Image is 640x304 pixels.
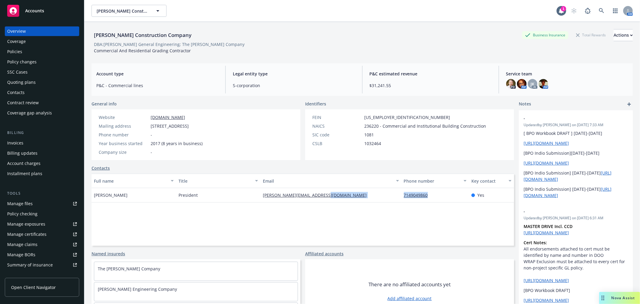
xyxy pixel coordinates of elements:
[151,114,185,120] a: [DOMAIN_NAME]
[99,132,148,138] div: Phone number
[94,48,191,53] span: Commercial And Residential Grading Contractor
[263,192,371,198] a: [PERSON_NAME][EMAIL_ADDRESS][DOMAIN_NAME]
[524,186,628,199] p: [BPO Indio Submission] [DATE]-[DATE]
[5,2,79,19] a: Accounts
[524,160,569,166] a: [URL][DOMAIN_NAME]
[524,278,569,283] a: [URL][DOMAIN_NAME]
[368,281,451,288] span: There are no affiliated accounts yet
[561,6,566,11] div: 1
[98,266,160,272] a: The [PERSON_NAME] Company
[524,115,612,121] span: -
[94,192,128,198] span: [PERSON_NAME]
[92,101,117,107] span: General info
[5,219,79,229] a: Manage exposures
[524,287,628,293] p: [BPO Workbook DRAFT]
[524,258,628,277] p: WRAP Exclusion must be attached to every cert for non-project specific GL policy.
[7,260,53,270] div: Summary of insurance
[305,251,344,257] a: Affiliated accounts
[404,178,460,184] div: Phone number
[99,140,148,147] div: Year business started
[519,110,633,203] div: -Updatedby [PERSON_NAME] on [DATE] 7:33 AM[ BPO Workbook DRAFT ] [DATE]-[DATE][URL][DOMAIN_NAME][...
[7,199,33,208] div: Manage files
[7,138,23,148] div: Invoices
[5,209,79,219] a: Policy checking
[519,101,531,108] span: Notes
[611,295,635,300] span: Nova Assist
[5,98,79,108] a: Contract review
[5,130,79,136] div: Billing
[477,192,484,198] span: Yes
[97,8,149,14] span: [PERSON_NAME] Construction Company
[96,71,218,77] span: Account type
[599,292,607,304] div: Drag to move
[522,31,568,39] div: Business Insurance
[539,79,548,89] img: photo
[364,123,486,129] span: 236220 - Commercial and Institutional Building Construction
[312,132,362,138] div: SIC code
[260,174,401,188] button: Email
[469,174,514,188] button: Key contact
[5,159,79,168] a: Account charges
[609,5,621,17] a: Switch app
[7,47,22,56] div: Policies
[524,297,569,303] a: [URL][DOMAIN_NAME]
[517,79,527,89] img: photo
[5,148,79,158] a: Billing updates
[312,123,362,129] div: NAICS
[599,292,640,304] button: Nova Assist
[7,67,28,77] div: SSC Cases
[5,26,79,36] a: Overview
[370,71,491,77] span: P&C estimated revenue
[305,101,326,107] span: Identifiers
[5,260,79,270] a: Summary of insurance
[263,178,392,184] div: Email
[151,140,203,147] span: 2017 (8 years in business)
[7,108,52,118] div: Coverage gap analysis
[582,5,594,17] a: Report a Bug
[7,98,39,108] div: Contract review
[25,8,44,13] span: Accounts
[179,192,198,198] span: President
[524,215,628,221] span: Updated by [PERSON_NAME] on [DATE] 6:31 AM
[7,57,37,67] div: Policy changes
[7,78,36,87] div: Quoting plans
[364,140,381,147] span: 1032464
[5,240,79,249] a: Manage claims
[233,71,355,77] span: Legal entity type
[7,169,42,178] div: Installment plans
[401,174,469,188] button: Phone number
[596,5,608,17] a: Search
[92,31,194,39] div: [PERSON_NAME] Construction Company
[524,223,572,229] strong: MASTER DRIVE Incl. CCD
[626,101,633,108] a: add
[312,114,362,120] div: FEIN
[94,41,245,47] div: DBA: [PERSON_NAME] General Engineering; The [PERSON_NAME] Company
[573,31,609,39] div: Total Rewards
[471,178,505,184] div: Key contact
[5,47,79,56] a: Policies
[370,82,491,89] span: $31,241.55
[506,71,628,77] span: Service team
[179,178,252,184] div: Title
[5,138,79,148] a: Invoices
[5,250,79,260] a: Manage BORs
[7,219,45,229] div: Manage exposures
[524,230,569,236] a: [URL][DOMAIN_NAME]
[388,295,432,302] a: Add affiliated account
[364,132,374,138] span: 1081
[99,123,148,129] div: Mailing address
[5,78,79,87] a: Quoting plans
[7,240,38,249] div: Manage claims
[7,37,26,46] div: Coverage
[233,82,355,89] span: S-corporation
[11,284,56,290] span: Open Client Navigator
[7,148,38,158] div: Billing updates
[506,79,516,89] img: photo
[364,114,450,120] span: [US_EMPLOYER_IDENTIFICATION_NUMBER]
[404,192,433,198] a: 7149049860
[92,5,167,17] button: [PERSON_NAME] Construction Company
[96,82,218,89] span: P&C - Commercial lines
[5,37,79,46] a: Coverage
[524,170,628,182] p: [BPO Indio Submission] [DATE]-[DATE]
